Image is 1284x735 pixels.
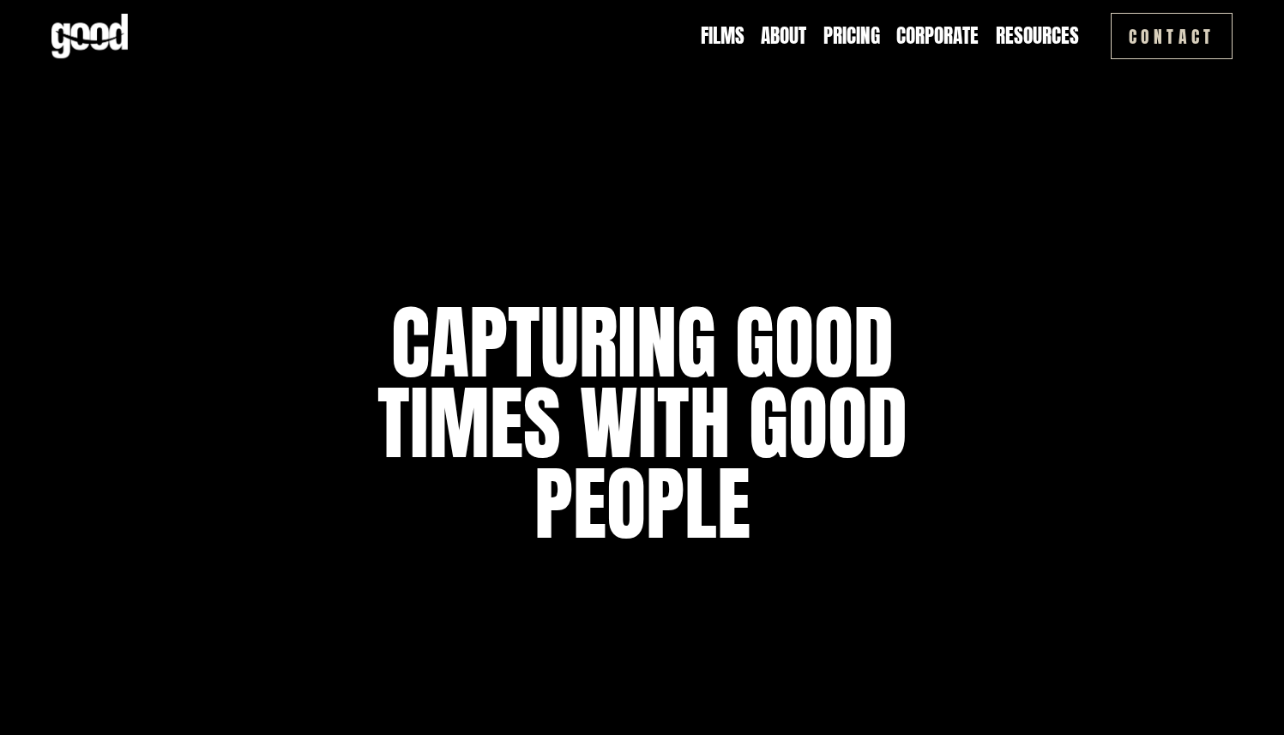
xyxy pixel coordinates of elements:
a: Contact [1111,13,1233,60]
img: Good Feeling Films [51,14,128,58]
a: Films [701,22,744,50]
a: Pricing [823,22,880,50]
a: Corporate [896,22,979,50]
span: Resources [996,24,1079,48]
h1: capturing good times with good people [347,302,937,544]
a: folder dropdown [996,22,1079,50]
a: About [761,22,806,50]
